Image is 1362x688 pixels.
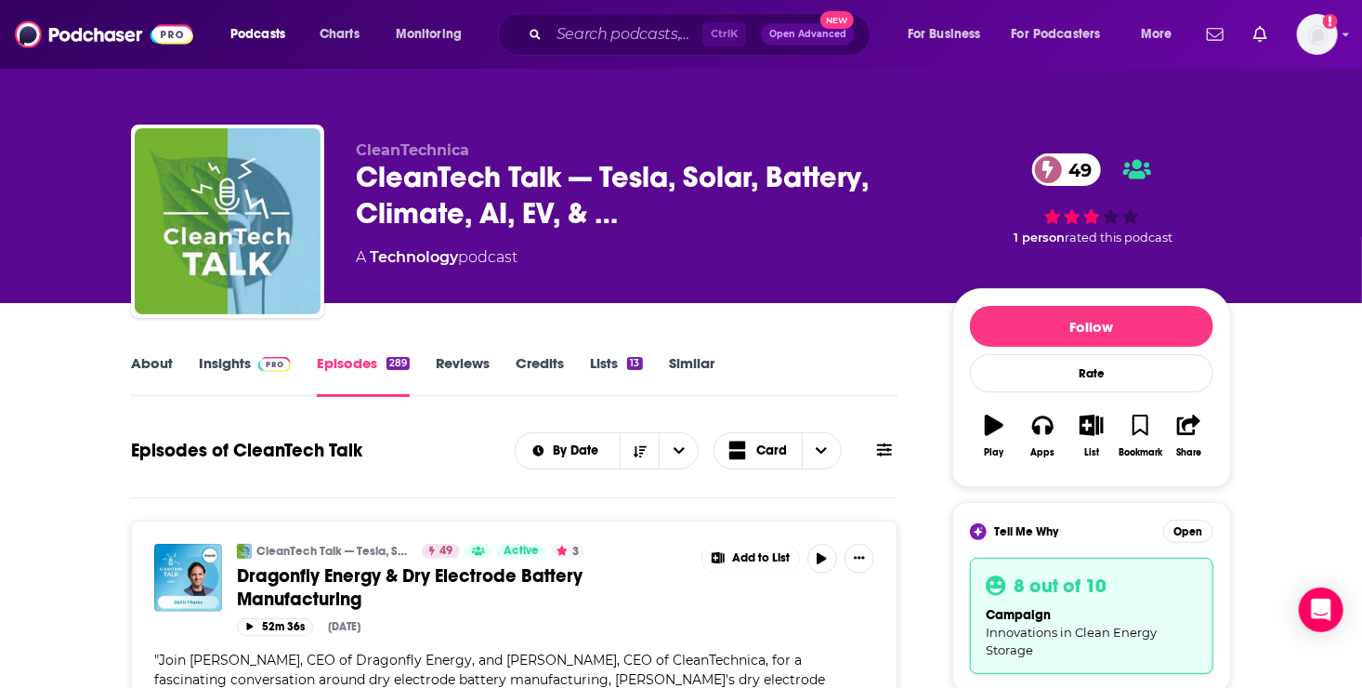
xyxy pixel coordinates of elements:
span: Podcasts [230,21,285,47]
button: Open AdvancedNew [761,23,855,46]
button: Bookmark [1116,403,1164,470]
a: 49 [422,544,460,559]
a: CleanTech Talk — Tesla, Solar, Battery, Climate, AI, EV, & Other Tech News & Analysis [256,544,410,559]
div: Play [985,447,1004,458]
span: 1 person [1014,231,1065,245]
span: More [1141,21,1172,47]
a: Charts [308,20,371,49]
input: Search podcasts, credits, & more... [549,20,702,49]
svg: Add a profile image [1323,14,1338,29]
div: Apps [1031,447,1055,458]
span: New [820,11,854,29]
div: List [1084,447,1099,458]
button: Show More Button [845,544,874,574]
button: Open [1163,520,1213,543]
span: Card [756,444,787,457]
div: A podcast [356,246,517,269]
span: Charts [320,21,360,47]
button: Show More Button [702,544,799,574]
button: open menu [1128,20,1196,49]
button: Apps [1018,403,1067,470]
a: Active [496,544,546,559]
a: Credits [516,354,564,397]
a: Similar [669,354,714,397]
span: Dragonfly Energy & Dry Electrode Battery Manufacturing [237,564,583,611]
div: 289 [386,357,410,370]
h3: 8 out of 10 [1014,574,1107,598]
span: 49 [439,542,452,561]
button: Choose View [714,432,842,470]
button: Share [1165,403,1213,470]
div: 13 [627,357,642,370]
h1: Episodes of CleanTech Talk [131,439,362,462]
a: Show notifications dropdown [1246,19,1275,50]
a: Lists13 [590,354,642,397]
div: Open Intercom Messenger [1299,588,1343,632]
button: open menu [1000,20,1128,49]
span: 49 [1051,153,1102,186]
span: Add to List [732,551,790,565]
span: Innovations in Clean Energy Storage [986,625,1157,657]
div: 49 1 personrated this podcast [952,141,1231,257]
button: Sort Direction [620,433,659,469]
span: Active [504,542,539,561]
button: open menu [895,20,1004,49]
img: Dragonfly Energy & Dry Electrode Battery Manufacturing [154,544,222,612]
div: Rate [970,354,1213,392]
button: open menu [659,433,698,469]
span: Open Advanced [769,30,846,39]
span: Monitoring [396,21,462,47]
img: CleanTech Talk — Tesla, Solar, Battery, Climate, AI, EV, & Other Tech News & Analysis [135,128,321,314]
button: Play [970,403,1018,470]
button: Show profile menu [1297,14,1338,55]
span: campaign [986,607,1051,623]
button: Follow [970,306,1213,347]
a: Dragonfly Energy & Dry Electrode Battery Manufacturing [237,564,688,611]
span: For Business [908,21,981,47]
span: By Date [553,444,605,457]
div: Search podcasts, credits, & more... [516,13,888,56]
div: Bookmark [1119,447,1162,458]
div: Share [1176,447,1201,458]
a: Show notifications dropdown [1199,19,1231,50]
span: Logged in as roneledotsonRAD [1297,14,1338,55]
a: Technology [370,248,458,266]
img: User Profile [1297,14,1338,55]
h2: Choose List sort [515,432,700,470]
a: InsightsPodchaser Pro [199,354,291,397]
span: rated this podcast [1065,231,1172,245]
img: tell me why sparkle [973,526,984,537]
img: Podchaser - Follow, Share and Rate Podcasts [15,17,193,52]
span: CleanTechnica [356,141,469,159]
button: open menu [383,20,486,49]
button: List [1067,403,1116,470]
img: Podchaser Pro [258,357,291,372]
span: For Podcasters [1012,21,1101,47]
a: About [131,354,173,397]
button: 52m 36s [237,618,313,636]
span: Tell Me Why [994,524,1058,539]
a: Episodes289 [317,354,410,397]
img: CleanTech Talk — Tesla, Solar, Battery, Climate, AI, EV, & Other Tech News & Analysis [237,544,252,559]
button: open menu [217,20,309,49]
button: 3 [551,544,584,559]
a: Reviews [436,354,490,397]
div: [DATE] [328,620,360,633]
a: 49 [1032,153,1102,186]
button: open menu [516,444,621,457]
span: Ctrl K [702,22,746,46]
